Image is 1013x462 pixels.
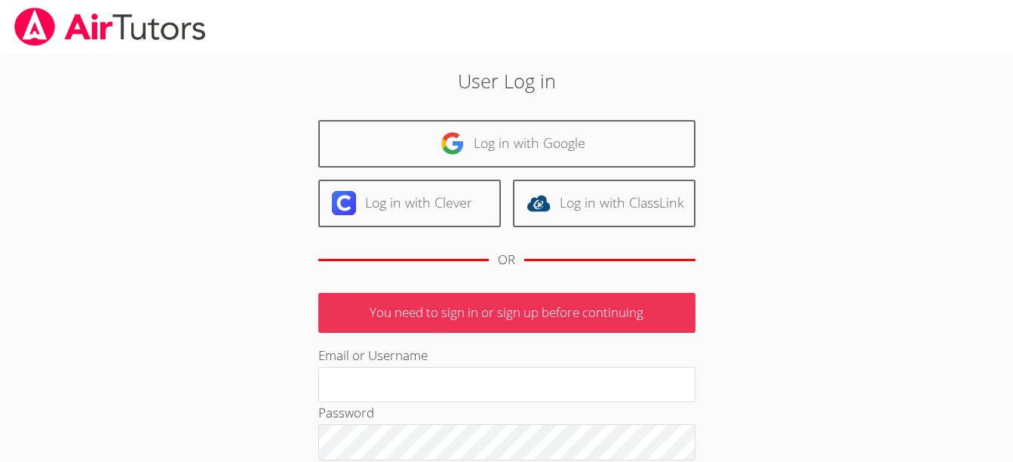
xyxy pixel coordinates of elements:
a: Log in with Google [318,120,695,168]
div: OR [498,249,515,271]
img: clever-logo-6eab21bc6e7a338710f1a6ff85c0baf02591cd810cc4098c63d3a4b26e2feb20.svg [332,191,356,215]
img: google-logo-50288ca7cdecda66e5e0955fdab243c47b7ad437acaf1139b6f446037453330a.svg [441,131,465,156]
img: classlink-logo-d6bb404cc1216ec64c9a2012d9dc4662098be43eaf13dc465df04b49fa7ab582.svg [526,191,551,215]
a: Log in with Clever [318,180,501,227]
a: Log in with ClassLink [513,180,695,227]
label: Email or Username [318,346,428,364]
p: You need to sign in or sign up before continuing [318,293,695,333]
img: airtutors_banner-c4298cdbf04f3fff15de1276eac7730deb9818008684d7c2e4769d2f7ddbe033.png [13,8,207,46]
label: Password [318,404,374,421]
h2: User Log in [233,66,780,95]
